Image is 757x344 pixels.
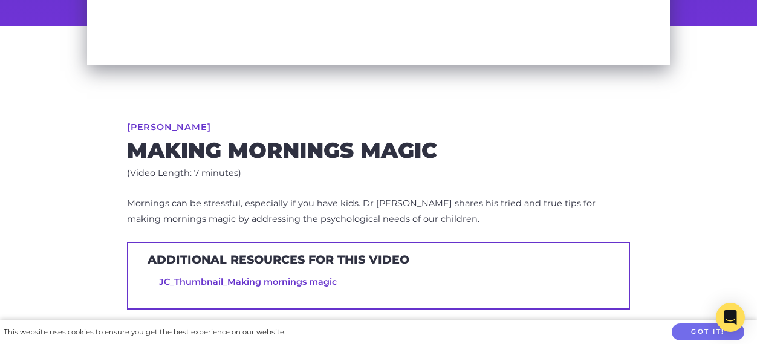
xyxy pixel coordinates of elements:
[159,276,337,287] a: JC_Thumbnail_Making mornings magic
[127,198,596,224] span: Mornings can be stressful, especially if you have kids. Dr [PERSON_NAME] shares his tried and tru...
[148,253,409,267] h3: Additional resources for this video
[4,326,285,339] div: This website uses cookies to ensure you get the best experience on our website.
[716,303,745,332] div: Open Intercom Messenger
[127,123,210,131] a: [PERSON_NAME]
[127,166,630,181] p: (Video Length: 7 minutes)
[127,141,630,160] h2: Making mornings magic
[672,323,744,341] button: Got it!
